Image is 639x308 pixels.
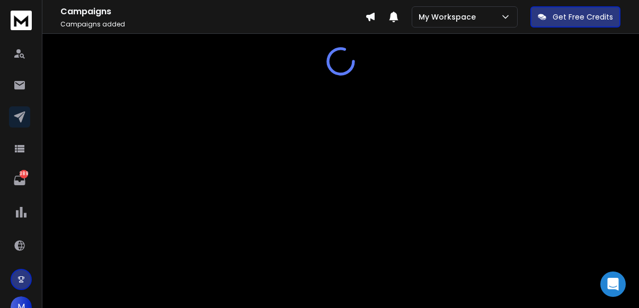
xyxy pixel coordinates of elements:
[9,170,30,191] a: 389
[60,5,365,18] h1: Campaigns
[530,6,620,28] button: Get Free Credits
[419,12,480,22] p: My Workspace
[600,271,626,297] div: Open Intercom Messenger
[60,20,365,29] p: Campaigns added
[11,11,32,30] img: logo
[553,12,613,22] p: Get Free Credits
[20,170,28,178] p: 389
